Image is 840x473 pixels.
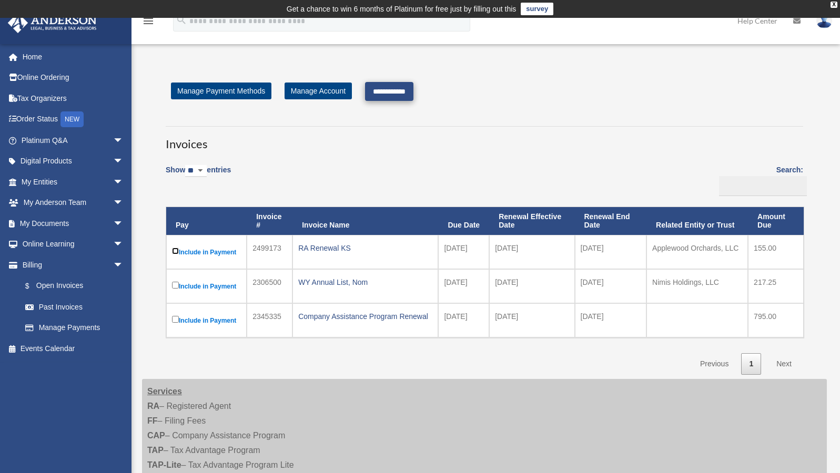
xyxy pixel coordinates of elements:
[247,207,292,235] th: Invoice #: activate to sort column ascending
[113,192,134,214] span: arrow_drop_down
[113,151,134,172] span: arrow_drop_down
[646,207,748,235] th: Related Entity or Trust: activate to sort column ascending
[147,402,159,410] strong: RA
[166,126,803,152] h3: Invoices
[5,13,100,33] img: Anderson Advisors Platinum Portal
[292,207,438,235] th: Invoice Name: activate to sort column ascending
[166,163,231,188] label: Show entries
[7,234,139,255] a: Online Learningarrow_drop_down
[172,314,241,327] label: Include in Payment
[113,234,134,255] span: arrow_drop_down
[247,269,292,303] td: 2306500
[489,303,574,337] td: [DATE]
[142,18,155,27] a: menu
[741,353,761,375] a: 1
[15,296,134,317] a: Past Invoices
[147,431,165,440] strong: CAP
[438,207,489,235] th: Due Date: activate to sort column ascending
[172,280,241,293] label: Include in Payment
[298,309,432,324] div: Company Assistance Program Renewal
[142,15,155,27] i: menu
[575,235,647,269] td: [DATE]
[147,460,181,469] strong: TAP-Lite
[113,130,134,151] span: arrow_drop_down
[7,151,139,172] a: Digital Productsarrow_drop_down
[816,13,832,28] img: User Pic
[575,207,647,235] th: Renewal End Date: activate to sort column ascending
[646,235,748,269] td: Applewood Orchards, LLC
[247,303,292,337] td: 2345335
[113,171,134,193] span: arrow_drop_down
[831,2,837,8] div: close
[438,303,489,337] td: [DATE]
[7,46,139,67] a: Home
[172,282,179,289] input: Include in Payment
[489,207,574,235] th: Renewal Effective Date: activate to sort column ascending
[7,88,139,109] a: Tax Organizers
[298,275,432,290] div: WY Annual List, Nom
[166,207,247,235] th: Pay: activate to sort column descending
[172,248,179,254] input: Include in Payment
[575,269,647,303] td: [DATE]
[768,353,799,375] a: Next
[7,109,139,130] a: Order StatusNEW
[7,192,139,213] a: My Anderson Teamarrow_drop_down
[60,111,84,127] div: NEW
[7,254,134,275] a: Billingarrow_drop_down
[646,269,748,303] td: Nimis Holdings, LLC
[15,275,129,297] a: $Open Invoices
[489,235,574,269] td: [DATE]
[287,3,517,15] div: Get a chance to win 6 months of Platinum for free just by filling out this
[692,353,736,375] a: Previous
[31,280,36,293] span: $
[7,67,139,88] a: Online Ordering
[113,213,134,234] span: arrow_drop_down
[719,176,807,196] input: Search:
[298,241,432,255] div: RA Renewal KS
[489,269,574,303] td: [DATE]
[438,269,489,303] td: [DATE]
[15,317,134,338] a: Manage Payments
[176,14,187,26] i: search
[147,416,158,425] strong: FF
[172,316,179,323] input: Include in Payment
[575,303,647,337] td: [DATE]
[285,83,352,99] a: Manage Account
[7,171,139,192] a: My Entitiesarrow_drop_down
[7,213,139,234] a: My Documentsarrow_drop_down
[247,235,292,269] td: 2499173
[185,165,207,177] select: Showentries
[438,235,489,269] td: [DATE]
[171,83,271,99] a: Manage Payment Methods
[715,163,803,196] label: Search:
[113,254,134,276] span: arrow_drop_down
[748,269,804,303] td: 217.25
[7,338,139,359] a: Events Calendar
[7,130,139,151] a: Platinum Q&Aarrow_drop_down
[748,235,804,269] td: 155.00
[172,245,241,259] label: Include in Payment
[748,303,804,337] td: 795.00
[147,387,182,396] strong: Services
[147,446,164,455] strong: TAP
[521,3,553,15] a: survey
[748,207,804,235] th: Amount Due: activate to sort column ascending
